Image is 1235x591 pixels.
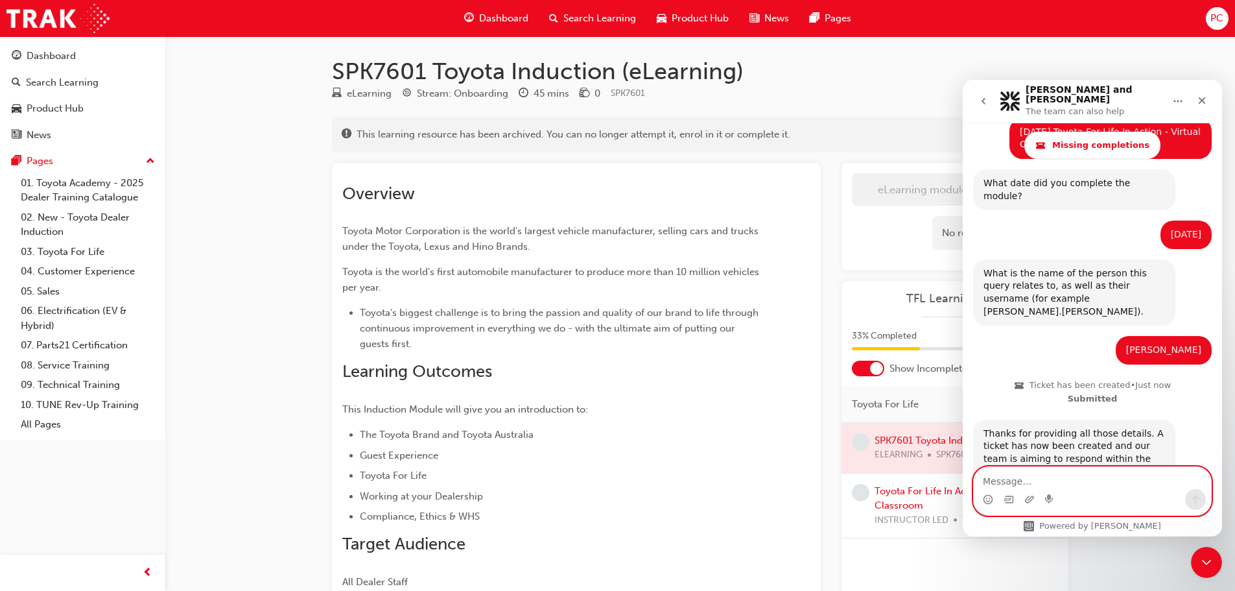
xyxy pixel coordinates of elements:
div: Stream [402,86,508,102]
div: Type [332,86,392,102]
button: Pages [5,149,160,173]
span: Toyota's biggest challenge is to bring the passion and quality of our brand to life through conti... [360,307,761,350]
div: Pages [27,154,53,169]
a: search-iconSearch Learning [539,5,646,32]
a: 06. Electrification (EV & Hybrid) [16,301,160,335]
span: All Dealer Staff [342,576,408,588]
a: Search Learning [5,71,160,95]
a: 03. Toyota For Life [16,242,160,262]
img: Trak [6,4,110,33]
span: Target Audience [342,534,465,554]
span: This Induction Module will give you an introduction to: [342,404,588,415]
span: Toyota For Life [360,470,427,481]
a: All Pages [16,415,160,435]
a: guage-iconDashboard [454,5,539,32]
span: Learning resource code [611,88,645,99]
span: learningRecordVerb_NONE-icon [852,433,869,451]
span: learningResourceType_ELEARNING-icon [332,88,342,100]
span: This learning resource has been archived. You can no longer attempt it, enrol in it or complete it. [357,127,790,142]
span: Search Learning [563,11,636,26]
iframe: Intercom live chat [1191,547,1222,578]
a: 01. Toyota Academy - 2025 Dealer Training Catalogue [16,173,160,208]
span: exclaim-icon [342,129,351,141]
span: Dashboard [479,11,528,26]
span: Learning Outcomes [342,361,492,381]
span: INSTRUCTOR LED [875,513,948,528]
span: guage-icon [12,51,21,62]
span: 33 % Completed [852,329,917,344]
a: 09. Technical Training [16,375,160,395]
span: TFL Learning Plan [852,291,1058,306]
div: 45 mins [534,86,569,101]
span: clock-icon [519,88,528,100]
span: Toyota is the world's first automobile manufacturer to produce more than 10 million vehicles per ... [342,266,762,293]
a: Toyota For Life In Action - Virtual Classroom [875,485,1022,512]
a: Product Hub [5,97,160,121]
span: PC [1210,11,1223,26]
a: pages-iconPages [799,5,862,32]
span: learningRecordVerb_NONE-icon [852,484,869,501]
span: car-icon [12,103,21,115]
span: news-icon [749,10,759,27]
a: news-iconNews [739,5,799,32]
div: No recorded learning [932,216,1048,250]
a: News [5,123,160,147]
a: 04. Customer Experience [16,261,160,282]
span: Show Incomplete Only [889,361,991,376]
span: search-icon [12,77,21,89]
div: Stream: Onboarding [417,86,508,101]
a: 08. Service Training [16,356,160,376]
div: News [27,128,51,143]
span: Toyota For Life [852,397,919,412]
span: target-icon [402,88,412,100]
a: 05. Sales [16,282,160,302]
div: Product Hub [27,101,84,116]
span: Toyota Motor Corporation is the world's largest vehicle manufacturer, selling cars and trucks und... [342,225,761,252]
span: Guest Experience [360,450,438,461]
button: PC [1206,7,1229,30]
iframe: Intercom live chat [963,80,1222,537]
div: Dashboard [27,49,76,64]
div: eLearning [347,86,392,101]
button: DashboardSearch LearningProduct HubNews [5,42,160,149]
span: up-icon [146,153,155,170]
span: Working at your Dealership [360,490,483,502]
h1: SPK7601 Toyota Induction (eLearning) [332,57,1068,86]
a: car-iconProduct Hub [646,5,739,32]
button: eLearning module not available [852,173,1058,206]
a: 10. TUNE Rev-Up Training [16,395,160,415]
a: 07. Parts21 Certification [16,335,160,356]
span: Product Hub [672,11,729,26]
span: News [764,11,789,26]
span: money-icon [580,88,589,100]
div: 0 [594,86,600,101]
